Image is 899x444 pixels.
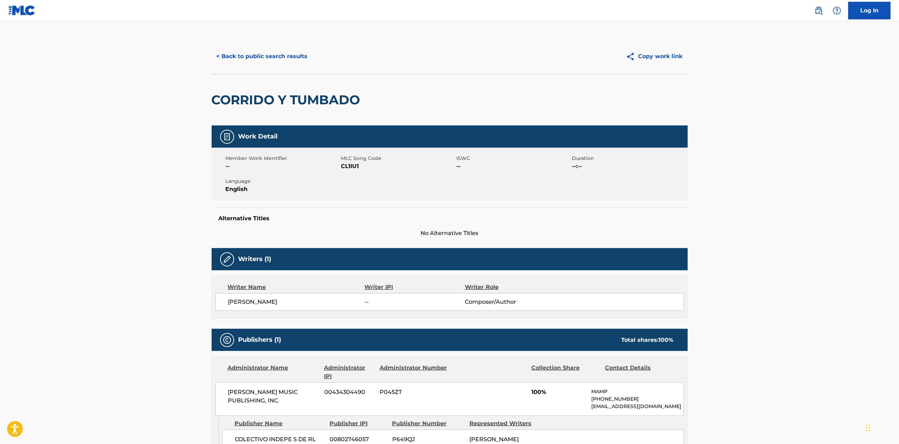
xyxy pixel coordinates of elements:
[341,155,455,162] span: MLC Song Code
[531,364,600,381] div: Collection Share
[238,255,271,263] h5: Writers (1)
[235,419,324,428] div: Publisher Name
[226,185,339,193] span: English
[380,388,448,396] span: P045ZT
[591,395,683,403] p: [PHONE_NUMBER]
[330,419,387,428] div: Publisher IPI
[392,435,464,444] span: P649QJ
[223,132,231,141] img: Work Detail
[238,132,278,141] h5: Work Detail
[469,436,519,443] span: [PERSON_NAME]
[469,419,541,428] div: Represented Writers
[228,283,365,291] div: Writer Name
[572,155,686,162] span: Duration
[833,6,841,15] img: help
[330,435,387,444] span: 00802746057
[228,298,365,306] span: [PERSON_NAME]
[212,229,688,238] span: No Alternative Titles
[814,6,823,15] img: search
[228,388,319,405] span: [PERSON_NAME] MUSIC PUBLISHING, INC.
[605,364,674,381] div: Contact Details
[621,48,688,65] button: Copy work link
[622,336,674,344] div: Total shares:
[238,336,281,344] h5: Publishers (1)
[848,2,891,19] a: Log In
[864,410,899,444] iframe: Chat Widget
[324,364,374,381] div: Administrator IPI
[465,298,556,306] span: Composer/Author
[212,48,313,65] button: < Back to public search results
[659,337,674,343] span: 100 %
[364,283,465,291] div: Writer IPI
[223,255,231,264] img: Writers
[864,410,899,444] div: Widget de chat
[341,162,455,171] span: CL1IU1
[465,283,556,291] div: Writer Role
[226,162,339,171] span: --
[8,5,36,16] img: MLC Logo
[226,155,339,162] span: Member Work Identifier
[591,388,683,395] p: MAMP
[531,388,586,396] span: 100%
[219,215,681,222] h5: Alternative Titles
[457,162,570,171] span: --
[457,155,570,162] span: ISWC
[626,52,638,61] img: Copy work link
[228,364,319,381] div: Administrator Name
[223,336,231,344] img: Publishers
[572,162,686,171] span: --:--
[392,419,464,428] div: Publisher Number
[380,364,448,381] div: Administrator Number
[324,388,374,396] span: 00434304490
[212,92,364,108] h2: CORRIDO Y TUMBADO
[830,4,844,18] div: Help
[364,298,464,306] span: --
[866,417,870,438] div: Arrastrar
[226,178,339,185] span: Language
[812,4,826,18] a: Public Search
[591,403,683,410] p: [EMAIL_ADDRESS][DOMAIN_NAME]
